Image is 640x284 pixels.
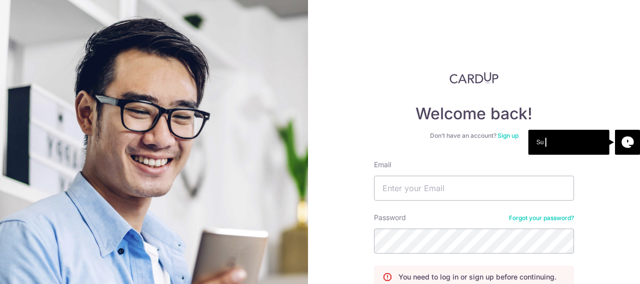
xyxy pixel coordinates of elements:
p: You need to log in or sign up before continuing. [398,272,556,282]
a: Forgot your password? [509,214,574,222]
label: Password [374,213,406,223]
div: Don’t have an account? [374,132,574,140]
input: Enter your Email [374,176,574,201]
img: CardUp Logo [449,72,498,84]
a: Sign up [497,132,518,139]
label: Email [374,160,391,170]
h4: Welcome back! [374,104,574,124]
